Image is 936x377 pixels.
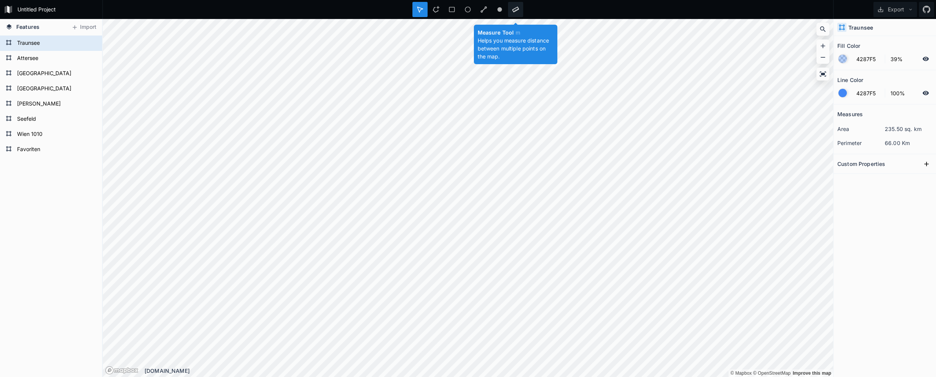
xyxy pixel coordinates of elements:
dt: perimeter [837,139,885,147]
dd: 235.50 sq. km [885,125,932,133]
h2: Measures [837,108,863,120]
button: Import [68,21,100,33]
dd: 66.00 Km [885,139,932,147]
h2: Line Color [837,74,863,86]
h2: Custom Properties [837,158,885,170]
span: m [516,29,520,36]
a: Mapbox [730,371,752,376]
p: Helps you measure distance between multiple points on the map. [478,36,554,60]
dt: area [837,125,885,133]
button: Export [873,2,917,17]
a: OpenStreetMap [753,371,791,376]
span: Features [16,23,39,31]
h2: Fill Color [837,40,860,52]
div: [DOMAIN_NAME] [145,367,833,375]
a: Map feedback [793,371,831,376]
h4: Traunsee [848,24,873,32]
a: Mapbox logo [105,366,138,375]
h4: Measure Tool [478,28,554,36]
